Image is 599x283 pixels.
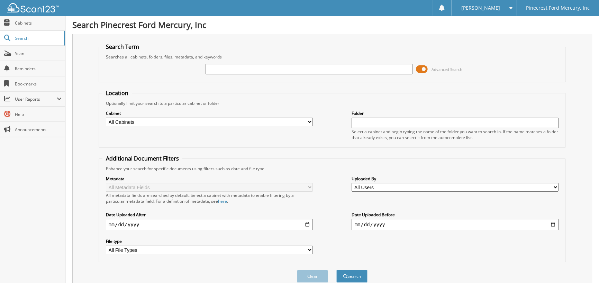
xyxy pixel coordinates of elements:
span: Scan [15,51,62,56]
span: Advanced Search [432,67,462,72]
input: start [106,219,313,230]
iframe: Chat Widget [564,250,599,283]
label: Metadata [106,176,313,182]
span: [PERSON_NAME] [461,6,500,10]
div: Select a cabinet and begin typing the name of the folder you want to search in. If the name match... [352,129,559,140]
span: Reminders [15,66,62,72]
a: here [218,198,227,204]
label: Date Uploaded After [106,212,313,218]
label: Folder [352,110,559,116]
label: Uploaded By [352,176,559,182]
h1: Search Pinecrest Ford Mercury, Inc [72,19,592,30]
button: Search [336,270,367,283]
legend: Search Term [102,43,143,51]
legend: Additional Document Filters [102,155,182,162]
label: Cabinet [106,110,313,116]
div: Searches all cabinets, folders, files, metadata, and keywords [102,54,562,60]
span: User Reports [15,96,57,102]
label: File type [106,238,313,244]
span: Search [15,35,61,41]
label: Date Uploaded Before [352,212,559,218]
span: Pinecrest Ford Mercury, Inc [526,6,590,10]
input: end [352,219,559,230]
legend: Location [102,89,132,97]
span: Bookmarks [15,81,62,87]
div: Optionally limit your search to a particular cabinet or folder [102,100,562,106]
div: Enhance your search for specific documents using filters such as date and file type. [102,166,562,172]
span: Help [15,111,62,117]
img: scan123-logo-white.svg [7,3,59,12]
span: Cabinets [15,20,62,26]
div: All metadata fields are searched by default. Select a cabinet with metadata to enable filtering b... [106,192,313,204]
button: Clear [297,270,328,283]
span: Announcements [15,127,62,133]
